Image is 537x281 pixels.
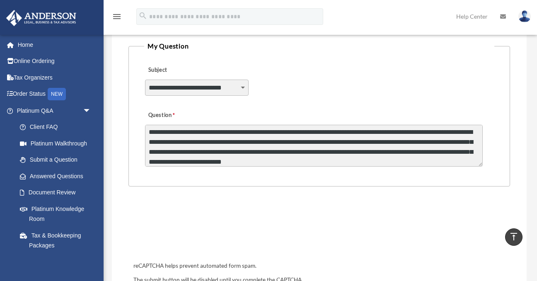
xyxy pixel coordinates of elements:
i: search [138,11,148,20]
span: arrow_drop_down [83,102,99,119]
img: User Pic [518,10,531,22]
a: Document Review [12,184,104,201]
iframe: reCAPTCHA [131,212,257,245]
a: Home [6,36,104,53]
img: Anderson Advisors Platinum Portal [4,10,79,26]
div: NEW [48,88,66,100]
a: Tax & Bookkeeping Packages [12,227,104,254]
i: menu [112,12,122,22]
a: vertical_align_top [505,228,522,246]
i: vertical_align_top [509,232,519,242]
div: reCAPTCHA helps prevent automated form spam. [130,261,508,271]
a: Platinum Q&Aarrow_drop_down [6,102,104,119]
legend: My Question [144,40,494,52]
a: Client FAQ [12,119,104,136]
a: Platinum Knowledge Room [12,201,104,227]
a: Online Ordering [6,53,104,70]
a: Submit a Question [12,152,99,168]
a: Order StatusNEW [6,86,104,103]
a: Answered Questions [12,168,104,184]
label: Question [145,109,209,121]
a: menu [112,15,122,22]
a: Tax Organizers [6,69,104,86]
a: Platinum Walkthrough [12,135,104,152]
label: Subject [145,64,224,76]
